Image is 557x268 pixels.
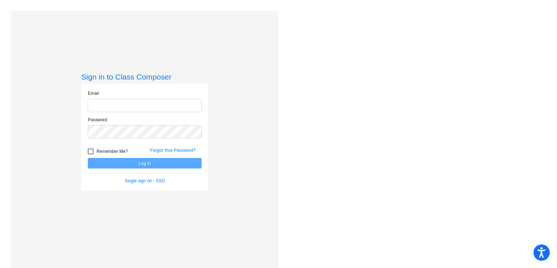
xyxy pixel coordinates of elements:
a: Forgot Your Password? [150,148,195,153]
label: Password [88,117,107,123]
button: Log In [88,158,202,168]
span: Remember Me? [96,147,128,156]
label: Email [88,90,99,97]
a: Single sign on - SSO [125,178,165,183]
h3: Sign in to Class Composer [81,72,208,81]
